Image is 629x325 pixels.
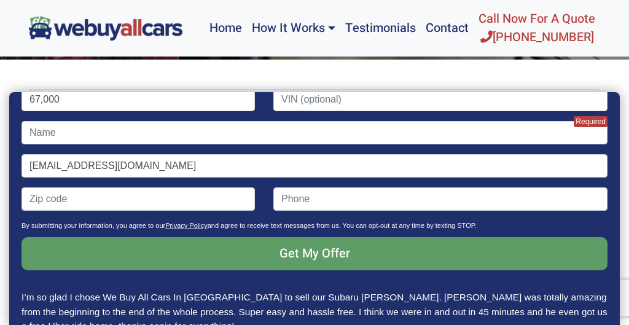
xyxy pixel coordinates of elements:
a: Testimonials [340,5,421,52]
input: Email [21,154,608,178]
a: Call Now For A Quote[PHONE_NUMBER] [474,5,600,52]
input: Get My Offer [21,237,608,270]
a: Privacy Policy [165,222,207,229]
span: Required [574,116,608,127]
a: Contact [421,5,474,52]
input: Zip code [21,187,255,211]
a: Home [205,5,247,52]
img: We Buy All Cars in NJ logo [29,16,182,40]
input: Phone [273,187,608,211]
input: Mileage [21,88,255,111]
input: Name [21,121,608,144]
a: How It Works [247,5,340,52]
p: By submitting your information, you agree to our and agree to receive text messages from us. You ... [21,221,608,237]
input: VIN (optional) [273,88,608,111]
